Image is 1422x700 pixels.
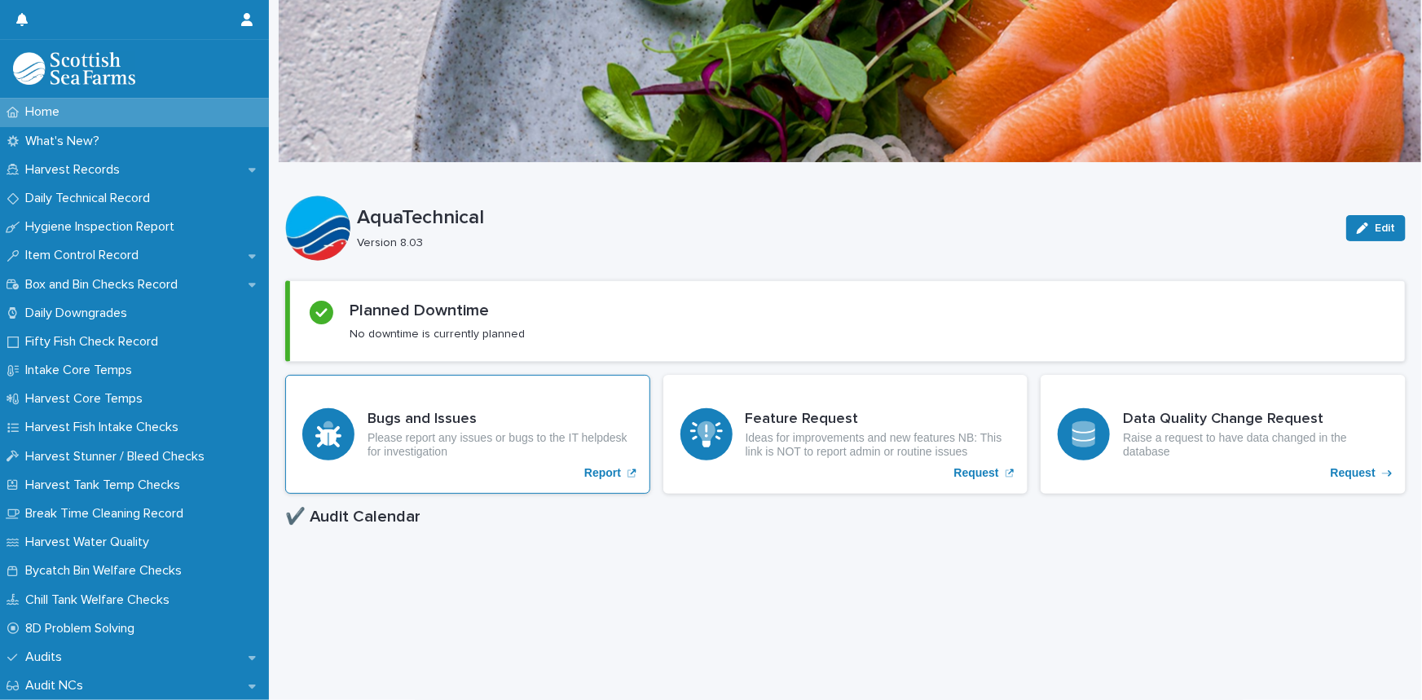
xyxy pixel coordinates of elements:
p: Request [954,466,999,480]
p: Request [1331,466,1376,480]
p: 8D Problem Solving [19,621,147,636]
p: Harvest Stunner / Bleed Checks [19,449,218,464]
p: Hygiene Inspection Report [19,219,187,235]
a: Request [1041,375,1406,494]
p: Ideas for improvements and new features NB: This link is NOT to report admin or routine issues [746,431,1011,459]
h3: Data Quality Change Request [1123,411,1389,429]
img: mMrefqRFQpe26GRNOUkG [13,52,135,85]
p: Audits [19,649,75,665]
p: Harvest Core Temps [19,391,156,407]
p: Box and Bin Checks Record [19,277,191,293]
p: Chill Tank Welfare Checks [19,592,183,608]
p: Harvest Fish Intake Checks [19,420,192,435]
p: Report [584,466,621,480]
a: Request [663,375,1028,494]
h1: ✔️ Audit Calendar [285,507,1406,526]
p: What's New? [19,134,112,149]
p: Intake Core Temps [19,363,145,378]
p: Harvest Records [19,162,133,178]
p: Harvest Tank Temp Checks [19,478,193,493]
p: Item Control Record [19,248,152,263]
p: No downtime is currently planned [350,327,525,341]
p: Harvest Water Quality [19,535,162,550]
p: Raise a request to have data changed in the database [1123,431,1389,459]
h3: Bugs and Issues [368,411,633,429]
h2: Planned Downtime [350,301,489,320]
p: Home [19,104,73,120]
span: Edit [1375,222,1395,234]
button: Edit [1346,215,1406,241]
p: Break Time Cleaning Record [19,506,196,522]
p: Audit NCs [19,678,96,693]
p: Fifty Fish Check Record [19,334,171,350]
h3: Feature Request [746,411,1011,429]
p: Bycatch Bin Welfare Checks [19,563,195,579]
a: Report [285,375,650,494]
p: Daily Technical Record [19,191,163,206]
p: Daily Downgrades [19,306,140,321]
p: Please report any issues or bugs to the IT helpdesk for investigation [368,431,633,459]
p: Version 8.03 [357,236,1327,250]
p: AquaTechnical [357,206,1333,230]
